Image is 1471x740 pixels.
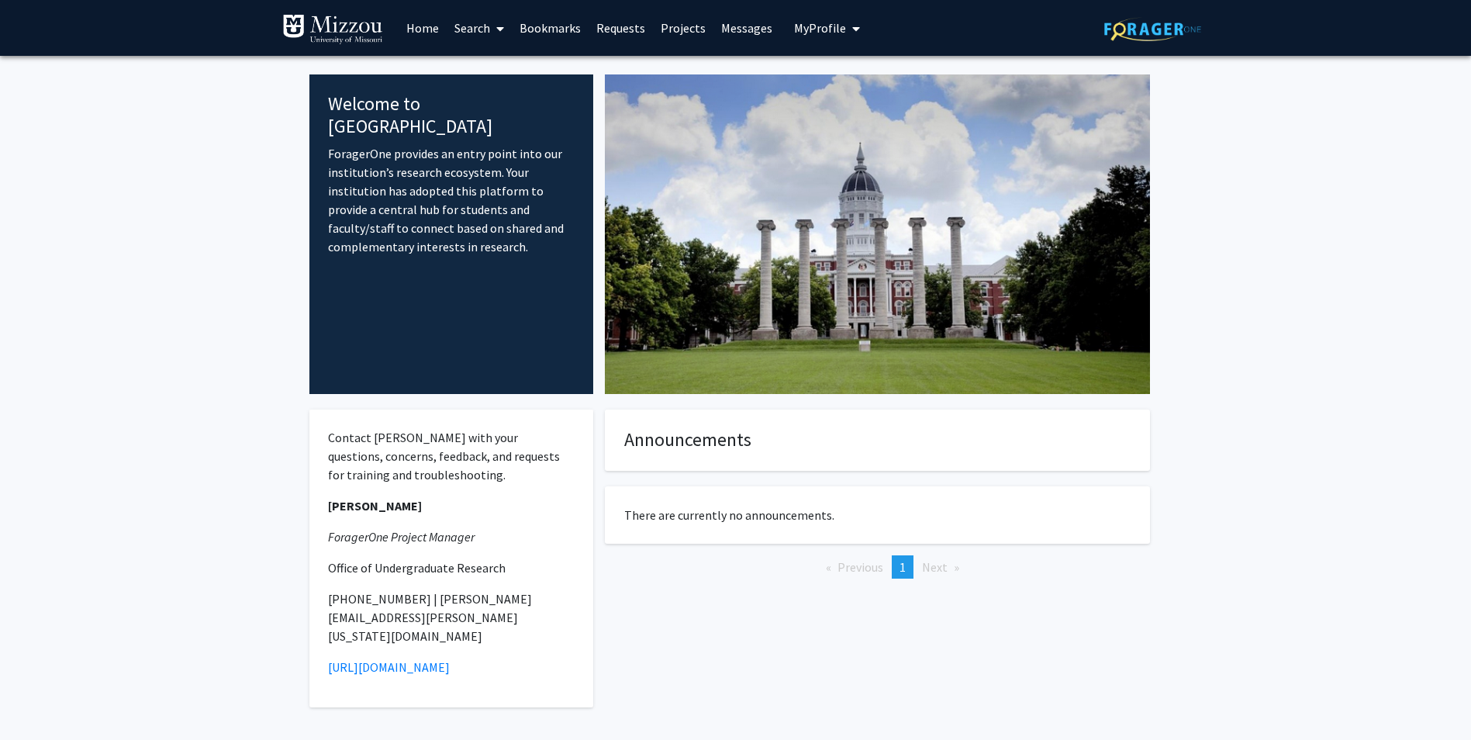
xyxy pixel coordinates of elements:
[837,559,883,575] span: Previous
[605,74,1150,394] img: Cover Image
[447,1,512,55] a: Search
[713,1,780,55] a: Messages
[328,590,575,645] p: [PHONE_NUMBER] | [PERSON_NAME][EMAIL_ADDRESS][PERSON_NAME][US_STATE][DOMAIN_NAME]
[922,559,948,575] span: Next
[653,1,713,55] a: Projects
[624,429,1131,451] h4: Announcements
[328,659,450,675] a: [URL][DOMAIN_NAME]
[282,14,383,45] img: University of Missouri Logo
[512,1,589,55] a: Bookmarks
[399,1,447,55] a: Home
[794,20,846,36] span: My Profile
[12,670,66,728] iframe: Chat
[900,559,906,575] span: 1
[328,144,575,256] p: ForagerOne provides an entry point into our institution’s research ecosystem. Your institution ha...
[328,529,475,545] em: ForagerOne Project Manager
[328,93,575,138] h4: Welcome to [GEOGRAPHIC_DATA]
[328,428,575,484] p: Contact [PERSON_NAME] with your questions, concerns, feedback, and requests for training and trou...
[589,1,653,55] a: Requests
[328,498,422,514] strong: [PERSON_NAME]
[1104,17,1201,41] img: ForagerOne Logo
[605,555,1150,579] ul: Pagination
[328,558,575,577] p: Office of Undergraduate Research
[624,506,1131,524] p: There are currently no announcements.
